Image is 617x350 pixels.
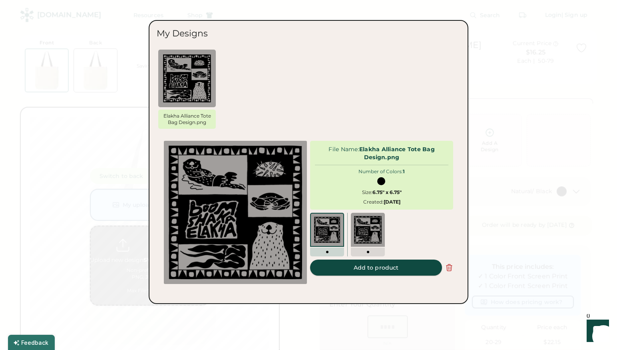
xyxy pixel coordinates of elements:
strong: Elakha Alliance Tote Bag Design.png [359,146,436,161]
img: 1756137140801x213873327994306560-Display.png%3Ftr%3Dbl-1 [314,217,340,243]
div: Number of Colors: [315,168,448,175]
img: 1756137140801x213873327994306560-Display.png%3Ftr%3Dbl-1 [354,216,382,244]
div: Created: [315,199,448,205]
div: File Name: [315,146,448,162]
img: 1756137140801x213873327994306560-Display.png%3Ftr%3Dbl-1 [163,54,211,102]
strong: [DATE] [384,199,400,205]
div: Elakha Alliance Tote Bag Design.png [161,113,213,126]
strong: 1 [403,168,405,174]
iframe: Front Chat [579,314,613,348]
strong: 6.75" x 6.75" [372,189,402,195]
div: My Designs [157,28,208,39]
div: Size: [315,189,448,196]
button: Add to product [310,260,442,276]
img: 1756137140801x213873327994306560-Display.png%3Ftr%3Dbl-1 [169,146,302,279]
